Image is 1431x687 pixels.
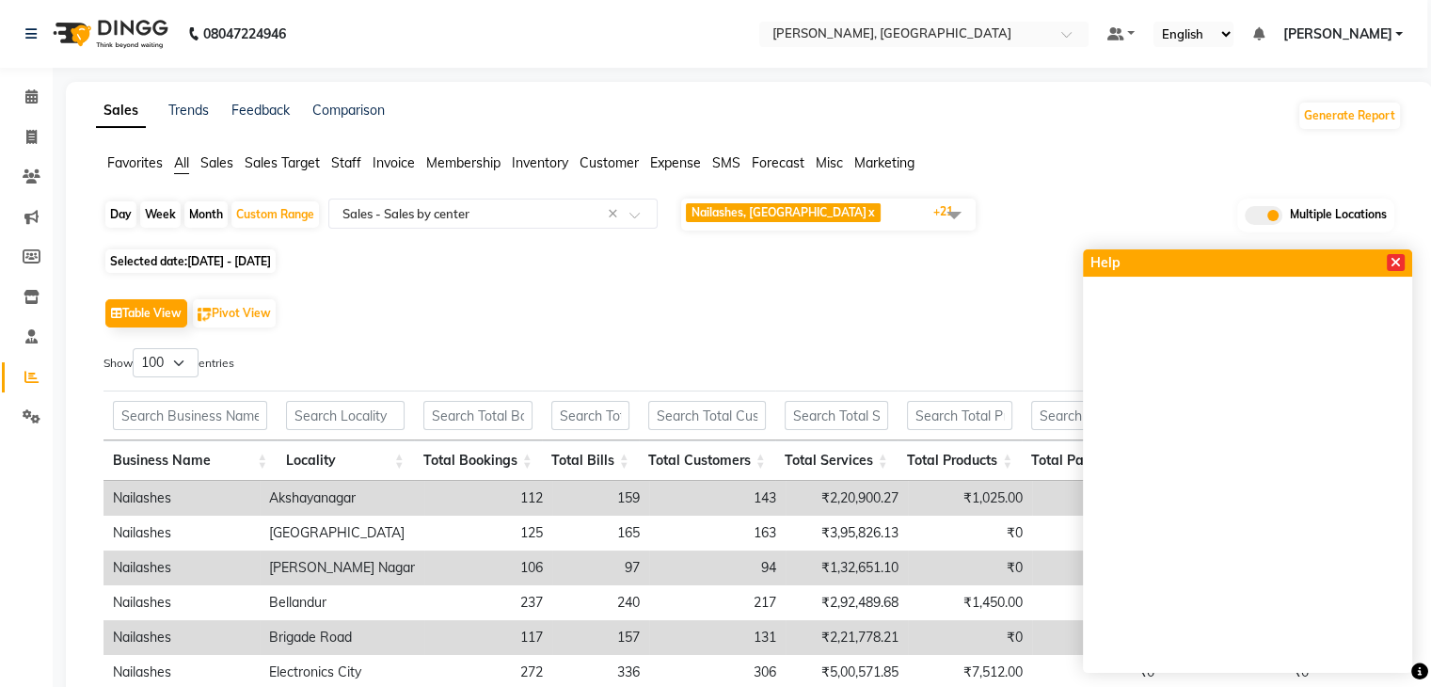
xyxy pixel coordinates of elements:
td: Nailashes [103,551,260,585]
td: 159 [552,481,649,516]
span: Favorites [107,154,163,171]
button: Table View [105,299,187,328]
span: Expense [650,154,701,171]
td: 157 [552,620,649,655]
td: 106 [424,551,552,585]
th: Total Services: activate to sort column ascending [775,440,898,481]
td: ₹0 [1032,585,1164,620]
span: Sales Target [245,154,320,171]
div: Month [184,201,228,228]
td: 143 [649,481,786,516]
span: Customer [580,154,639,171]
input: Search Total Bills [551,401,629,430]
button: Pivot View [193,299,276,328]
td: Brigade Road [260,620,424,655]
span: SMS [712,154,740,171]
td: 125 [424,516,552,551]
span: Sales [200,154,233,171]
td: 112 [424,481,552,516]
td: ₹0 [908,620,1032,655]
td: ₹1,025.00 [908,481,1032,516]
td: ₹1,32,651.10 [786,551,908,585]
a: Trends [168,102,209,119]
td: Bellandur [260,585,424,620]
td: ₹2,21,778.21 [786,620,908,655]
th: Locality: activate to sort column ascending [277,440,413,481]
img: pivot.png [198,308,212,322]
a: Sales [96,94,146,128]
td: Akshayanagar [260,481,424,516]
input: Search Locality [286,401,404,430]
div: Custom Range [231,201,319,228]
th: Total Products: activate to sort column ascending [898,440,1022,481]
td: Nailashes [103,481,260,516]
td: 97 [552,551,649,585]
td: [PERSON_NAME] Nagar [260,551,424,585]
td: ₹0 [1032,620,1164,655]
span: [PERSON_NAME] [1282,24,1391,44]
label: Show entries [103,348,234,377]
td: 165 [552,516,649,551]
td: ₹0 [1032,551,1164,585]
td: ₹0 [908,516,1032,551]
span: Selected date: [105,249,276,273]
td: [GEOGRAPHIC_DATA] [260,516,424,551]
input: Search Total Packages [1031,401,1144,430]
a: Feedback [231,102,290,119]
a: Comparison [312,102,385,119]
span: Inventory [512,154,568,171]
a: x [867,205,875,219]
td: 163 [649,516,786,551]
th: Total Bookings: activate to sort column ascending [414,440,542,481]
td: ₹1,450.00 [908,585,1032,620]
td: ₹0 [908,551,1032,585]
input: Search Total Services [785,401,888,430]
input: Search Total Products [907,401,1012,430]
span: [DATE] - [DATE] [187,254,271,268]
span: Marketing [854,154,914,171]
th: Business Name: activate to sort column ascending [103,440,277,481]
th: Total Bills: activate to sort column ascending [542,440,639,481]
td: Nailashes [103,620,260,655]
div: Day [105,201,136,228]
span: Help [1090,253,1121,273]
td: 94 [649,551,786,585]
td: Nailashes [103,516,260,551]
div: Week [140,201,181,228]
b: 08047224946 [203,8,286,60]
td: 237 [424,585,552,620]
img: logo [44,8,173,60]
td: ₹2,20,900.27 [786,481,908,516]
span: +21 [933,204,967,218]
span: All [174,154,189,171]
td: 240 [552,585,649,620]
select: Showentries [133,348,199,377]
td: ₹3,95,826.13 [786,516,908,551]
td: 131 [649,620,786,655]
span: Membership [426,154,501,171]
th: Total Customers: activate to sort column ascending [639,440,775,481]
span: Forecast [752,154,804,171]
span: Staff [331,154,361,171]
td: Nailashes [103,585,260,620]
span: Nailashes, [GEOGRAPHIC_DATA] [692,205,867,219]
input: Search Total Customers [648,401,766,430]
td: ₹0 [1032,516,1164,551]
td: ₹0 [1032,481,1164,516]
span: Invoice [373,154,415,171]
td: ₹2,92,489.68 [786,585,908,620]
button: Generate Report [1299,103,1400,129]
input: Search Business Name [113,401,267,430]
td: 217 [649,585,786,620]
input: Search Total Bookings [423,401,533,430]
span: Clear all [608,204,624,224]
td: 117 [424,620,552,655]
span: Misc [816,154,843,171]
span: Multiple Locations [1290,206,1387,225]
th: Total Packages: activate to sort column ascending [1022,440,1153,481]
